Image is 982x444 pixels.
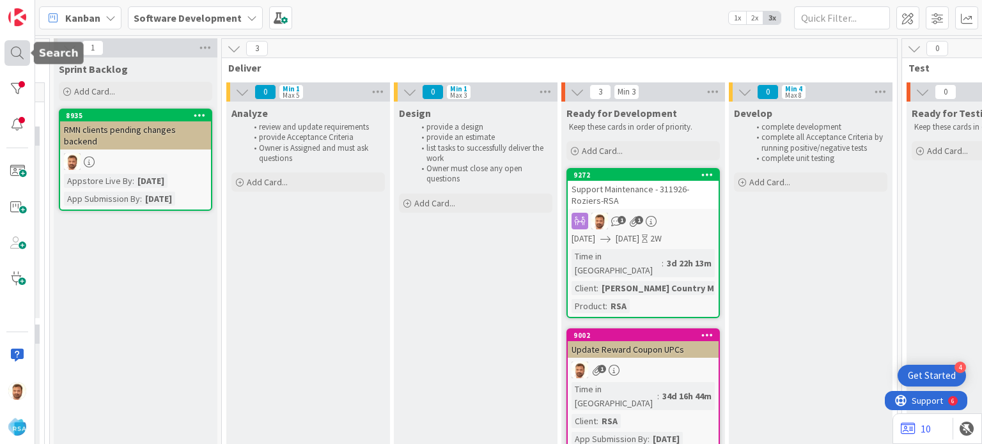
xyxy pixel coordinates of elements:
a: 9272Support Maintenance - 311926-Roziers-RSAAS[DATE][DATE]2WTime in [GEOGRAPHIC_DATA]:3d 22h 13mC... [566,168,720,318]
div: Open Get Started checklist, remaining modules: 4 [898,365,966,387]
div: AS [568,213,719,229]
span: Add Card... [749,176,790,188]
li: list tasks to successfully deliver the work [414,143,550,164]
li: complete all Acceptance Criteria by running positive/negative tests [749,132,885,153]
img: AS [591,213,608,229]
span: 3x [763,11,781,24]
img: avatar [8,418,26,436]
li: provide Acceptance Criteria [247,132,383,142]
div: 8935 [66,111,211,120]
span: Add Card... [582,145,623,157]
div: AS [568,362,719,378]
span: 1 [618,216,626,224]
li: provide a design [414,122,550,132]
span: Kanban [65,10,100,26]
img: AS [64,153,81,170]
span: 0 [254,84,276,100]
span: Develop [734,107,772,119]
div: Get Started [908,369,956,382]
div: 9272 [568,169,719,181]
h5: Search [39,47,79,59]
span: : [596,414,598,428]
span: Add Card... [247,176,288,188]
div: 4 [955,362,966,373]
div: 3d 22h 13m [664,256,715,270]
li: complete unit testing [749,153,885,164]
div: 8935 [60,110,211,121]
span: Add Card... [927,145,968,157]
div: Min 1 [450,86,467,92]
div: Min 1 [283,86,300,92]
span: Add Card... [414,197,455,209]
span: 3 [589,84,611,100]
div: App Submission By [64,192,140,206]
div: Appstore Live By [64,174,132,188]
span: 0 [422,84,444,100]
span: 1 [82,40,104,56]
span: 2x [746,11,763,24]
div: Time in [GEOGRAPHIC_DATA] [572,382,657,410]
div: 9002 [573,331,719,340]
img: AS [8,382,26,400]
span: : [657,389,659,403]
div: RSA [598,414,621,428]
a: 10 [901,421,931,436]
span: 0 [757,84,779,100]
div: Client [572,281,596,295]
li: provide an estimate [414,132,550,142]
span: [DATE] [616,232,639,245]
span: Analyze [231,107,268,119]
div: Client [572,414,596,428]
a: 8935RMN clients pending changes backendASAppstore Live By:[DATE]App Submission By:[DATE] [59,109,212,211]
span: Support [27,2,58,17]
div: [PERSON_NAME] Country Mart [598,281,731,295]
b: Software Development [134,11,242,24]
div: [DATE] [142,192,175,206]
span: 1x [729,11,746,24]
li: complete development [749,122,885,132]
input: Quick Filter... [794,6,890,29]
div: Product [572,299,605,313]
div: RMN clients pending changes backend [60,121,211,149]
div: Max 3 [450,92,467,98]
div: RSA [607,299,630,313]
div: [DATE] [134,174,168,188]
span: Sprint Backlog [59,63,128,75]
span: : [605,299,607,313]
li: Owner is Assigned and must ask questions [247,143,383,164]
span: [DATE] [572,232,595,245]
div: 9272 [573,171,719,180]
img: Visit kanbanzone.com [8,8,26,26]
div: 9002 [568,330,719,341]
span: : [662,256,664,270]
span: 0 [935,84,956,100]
div: 9272Support Maintenance - 311926-Roziers-RSA [568,169,719,209]
span: : [140,192,142,206]
div: Update Reward Coupon UPCs [568,341,719,358]
div: Support Maintenance - 311926-Roziers-RSA [568,181,719,209]
li: Owner must close any open questions [414,164,550,185]
span: Add Card... [74,86,115,97]
div: 34d 16h 44m [659,389,715,403]
div: 2W [650,232,662,245]
p: Keep these cards in order of priority. [569,122,717,132]
div: Min 4 [785,86,802,92]
img: AS [572,362,588,378]
div: 9002Update Reward Coupon UPCs [568,330,719,358]
span: 1 [598,365,606,373]
div: Time in [GEOGRAPHIC_DATA] [572,249,662,277]
span: Deliver [228,61,881,74]
div: 8935RMN clients pending changes backend [60,110,211,149]
span: Design [399,107,431,119]
div: Max 8 [785,92,802,98]
div: 6 [66,5,70,15]
div: Min 3 [618,89,635,95]
span: : [596,281,598,295]
li: review and update requirements [247,122,383,132]
span: 3 [246,41,268,56]
div: AS [60,153,211,170]
span: 1 [635,216,643,224]
span: : [132,174,134,188]
span: 0 [926,41,948,56]
span: Ready for Development [566,107,677,119]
